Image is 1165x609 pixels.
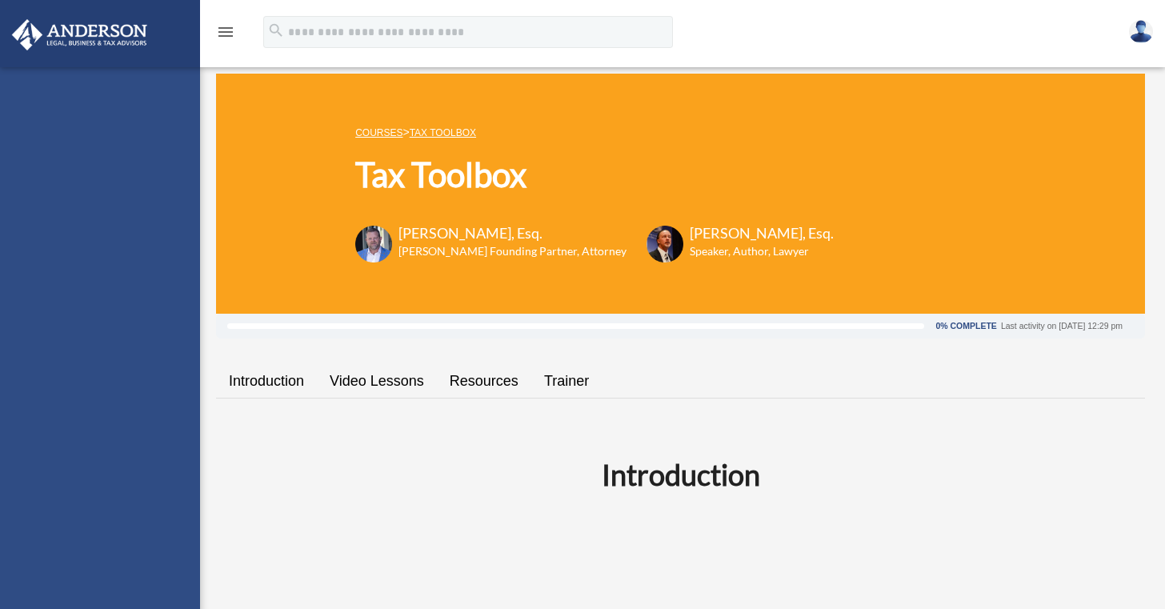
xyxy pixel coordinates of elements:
[1129,20,1153,43] img: User Pic
[690,243,814,259] h6: Speaker, Author, Lawyer
[398,223,627,243] h3: [PERSON_NAME], Esq.
[216,28,235,42] a: menu
[935,322,996,331] div: 0% Complete
[437,359,531,404] a: Resources
[410,127,476,138] a: Tax Toolbox
[355,122,834,142] p: >
[7,19,152,50] img: Anderson Advisors Platinum Portal
[1001,322,1123,331] div: Last activity on [DATE] 12:29 pm
[355,226,392,262] img: Toby-circle-head.png
[531,359,602,404] a: Trainer
[355,151,834,198] h1: Tax Toolbox
[398,243,627,259] h6: [PERSON_NAME] Founding Partner, Attorney
[690,223,834,243] h3: [PERSON_NAME], Esq.
[216,359,317,404] a: Introduction
[355,127,402,138] a: COURSES
[647,226,683,262] img: Scott-Estill-Headshot.png
[226,455,1135,495] h2: Introduction
[267,22,285,39] i: search
[216,22,235,42] i: menu
[317,359,437,404] a: Video Lessons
